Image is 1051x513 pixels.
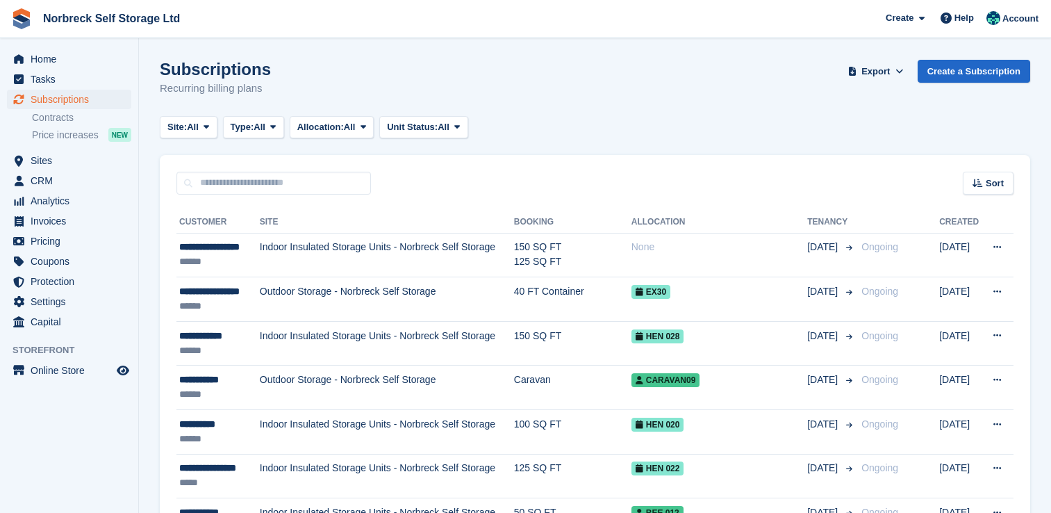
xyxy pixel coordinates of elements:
button: Type: All [223,116,284,139]
span: All [438,120,449,134]
button: Site: All [160,116,217,139]
div: NEW [108,128,131,142]
span: HEN 028 [631,329,684,343]
span: Caravan09 [631,373,700,387]
span: Price increases [32,129,99,142]
a: Create a Subscription [918,60,1030,83]
span: [DATE] [807,461,841,475]
a: menu [7,151,131,170]
td: 100 SQ FT [514,410,631,455]
span: Site: [167,120,187,134]
a: menu [7,252,131,271]
span: Capital [31,312,114,332]
a: Preview store [115,362,131,379]
button: Export [845,60,907,83]
a: menu [7,361,131,380]
th: Allocation [631,211,807,234]
span: Subscriptions [31,90,114,109]
span: Allocation: [297,120,344,134]
a: menu [7,211,131,231]
td: [DATE] [939,454,982,498]
td: Caravan [514,366,631,410]
th: Booking [514,211,631,234]
span: EX30 [631,285,670,299]
a: Norbreck Self Storage Ltd [38,7,185,30]
a: menu [7,191,131,211]
td: Indoor Insulated Storage Units - Norbreck Self Storage [260,410,514,455]
span: Ongoing [861,330,898,341]
span: Account [1002,12,1038,26]
a: Contracts [32,111,131,124]
h1: Subscriptions [160,60,271,79]
span: Online Store [31,361,114,380]
span: Ongoing [861,241,898,252]
span: Ongoing [861,286,898,297]
span: [DATE] [807,284,841,299]
img: Sally King [986,11,1000,25]
td: 150 SQ FT [514,321,631,366]
td: Indoor Insulated Storage Units - Norbreck Self Storage [260,454,514,498]
span: Export [861,65,890,79]
a: menu [7,49,131,69]
a: menu [7,70,131,89]
button: Unit Status: All [379,116,467,139]
span: Storefront [13,343,138,357]
span: Invoices [31,211,114,231]
span: Ongoing [861,418,898,430]
p: Recurring billing plans [160,81,271,97]
span: All [254,120,265,134]
a: menu [7,312,131,332]
span: Ongoing [861,374,898,385]
span: Home [31,49,114,69]
td: [DATE] [939,321,982,366]
span: Pricing [31,231,114,251]
td: Outdoor Storage - Norbreck Self Storage [260,366,514,410]
td: 125 SQ FT [514,454,631,498]
td: [DATE] [939,277,982,322]
span: [DATE] [807,373,841,387]
span: Settings [31,292,114,311]
th: Customer [176,211,260,234]
div: None [631,240,807,254]
span: Create [886,11,913,25]
td: Outdoor Storage - Norbreck Self Storage [260,277,514,322]
td: [DATE] [939,366,982,410]
span: HEN 022 [631,462,684,475]
span: All [344,120,356,134]
button: Allocation: All [290,116,374,139]
span: Help [954,11,974,25]
span: [DATE] [807,417,841,432]
span: Coupons [31,252,114,271]
a: menu [7,272,131,291]
a: menu [7,171,131,190]
a: menu [7,231,131,251]
a: menu [7,292,131,311]
span: [DATE] [807,329,841,343]
td: [DATE] [939,410,982,455]
th: Created [939,211,982,234]
span: CRM [31,171,114,190]
th: Site [260,211,514,234]
span: Tasks [31,70,114,89]
span: Unit Status: [387,120,438,134]
td: [DATE] [939,233,982,277]
td: 40 FT Container [514,277,631,322]
span: Sites [31,151,114,170]
th: Tenancy [807,211,856,234]
span: Sort [986,177,1004,190]
span: HEN 020 [631,418,684,432]
span: Protection [31,272,114,291]
span: All [187,120,199,134]
span: [DATE] [807,240,841,254]
span: Ongoing [861,462,898,473]
span: Type: [231,120,254,134]
img: stora-icon-8386f47178a22dfd0bd8f6a31ec36ba5ce8667c1dd55bd0f319d3a0aa187defe.svg [11,8,32,29]
td: Indoor Insulated Storage Units - Norbreck Self Storage [260,321,514,366]
a: Price increases NEW [32,127,131,142]
td: 150 SQ FT 125 SQ FT [514,233,631,277]
td: Indoor Insulated Storage Units - Norbreck Self Storage [260,233,514,277]
a: menu [7,90,131,109]
span: Analytics [31,191,114,211]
